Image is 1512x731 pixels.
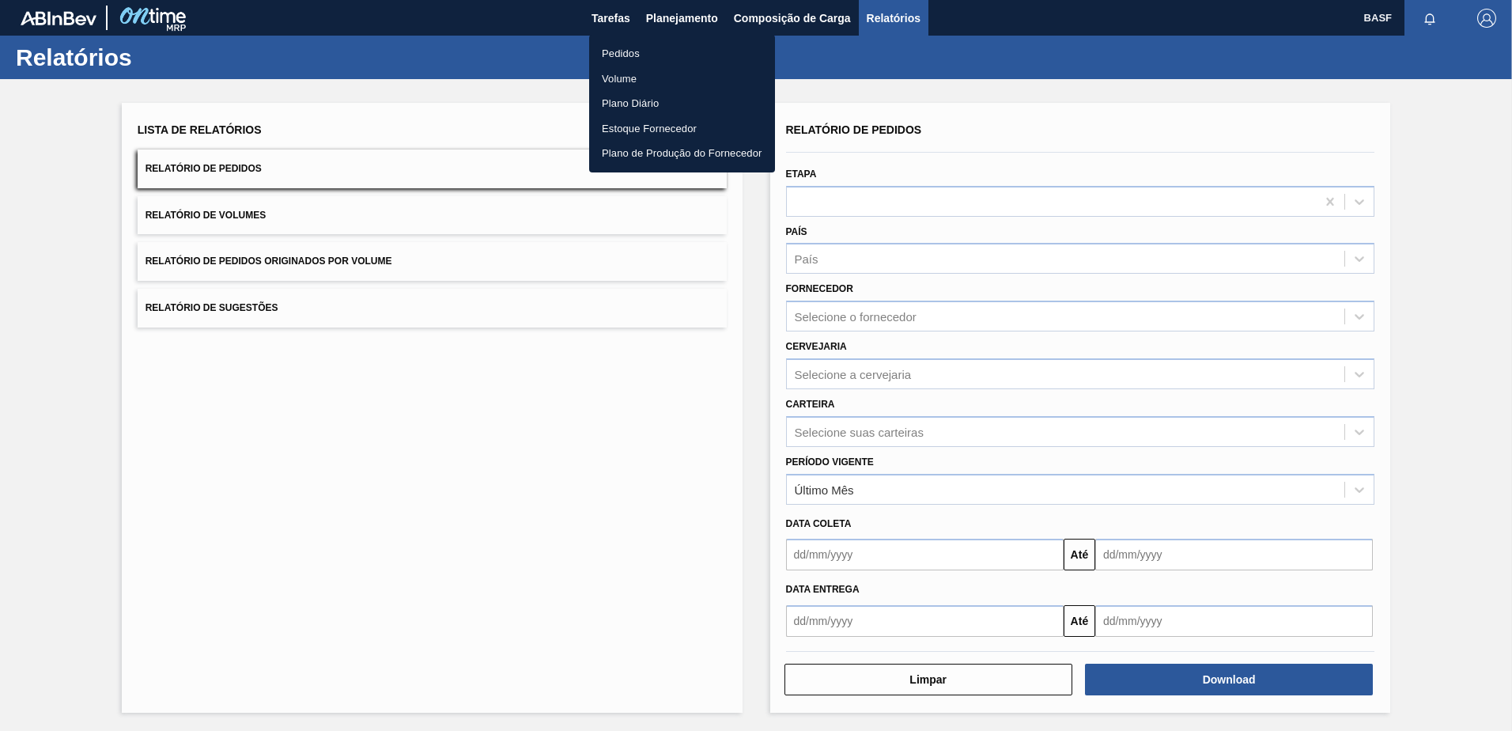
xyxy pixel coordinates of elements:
a: Estoque Fornecedor [589,116,775,142]
a: Pedidos [589,41,775,66]
a: Volume [589,66,775,92]
a: Plano de Produção do Fornecedor [589,141,775,166]
a: Plano Diário [589,91,775,116]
